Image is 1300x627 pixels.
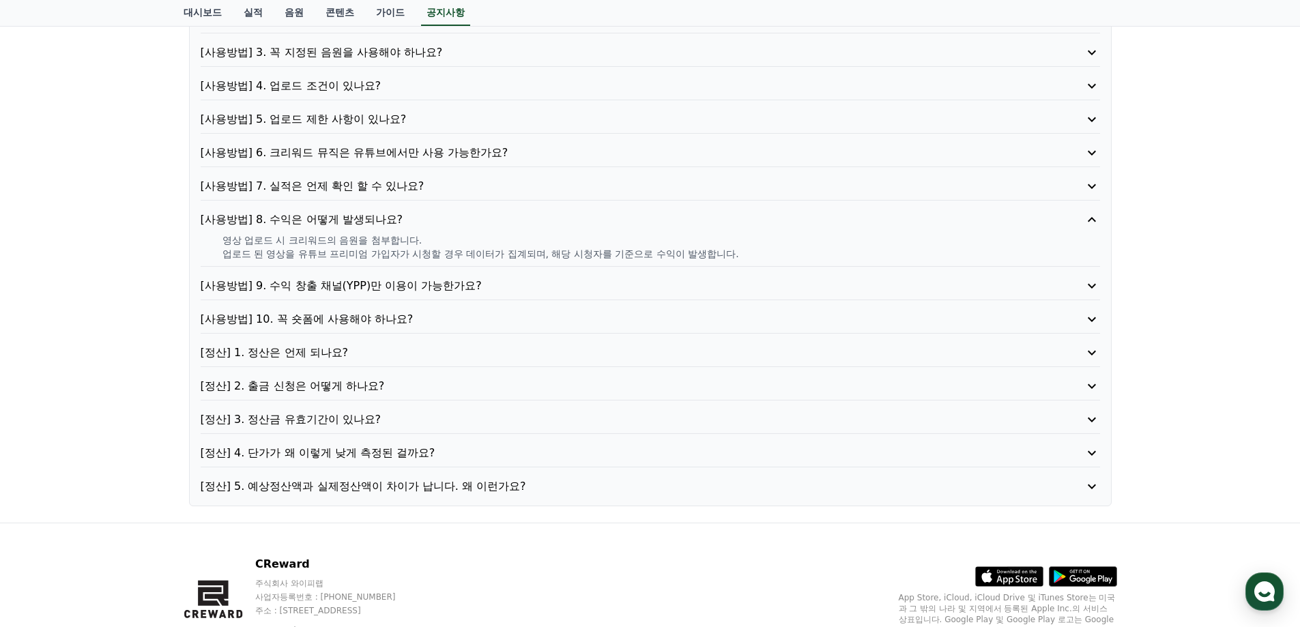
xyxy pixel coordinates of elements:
[201,78,1100,94] button: [사용방법] 4. 업로드 조건이 있나요?
[201,445,1100,461] button: [정산] 4. 단가가 왜 이렇게 낮게 측정된 걸까요?
[201,378,1100,394] button: [정산] 2. 출금 신청은 어떻게 하나요?
[201,278,1100,294] button: [사용방법] 9. 수익 창출 채널(YPP)만 이용이 가능한가요?
[201,178,1100,194] button: [사용방법] 7. 실적은 언제 확인 할 수 있나요?
[201,478,1100,495] button: [정산] 5. 예상정산액과 실제정산액이 차이가 납니다. 왜 이런가요?
[176,433,262,467] a: 설정
[201,145,1028,161] p: [사용방법] 6. 크리워드 뮤직은 유튜브에서만 사용 가능한가요?
[201,345,1100,361] button: [정산] 1. 정산은 언제 되나요?
[222,233,1100,247] p: 영상 업로드 시 크리워드의 음원을 첨부합니다.
[201,411,1028,428] p: [정산] 3. 정산금 유효기간이 있나요?
[201,278,1028,294] p: [사용방법] 9. 수익 창출 채널(YPP)만 이용이 가능한가요?
[201,411,1100,428] button: [정산] 3. 정산금 유효기간이 있나요?
[201,212,1028,228] p: [사용방법] 8. 수익은 어떻게 발생되나요?
[222,247,1100,261] p: 업로드 된 영상을 유튜브 프리미엄 가입자가 시청할 경우 데이터가 집계되며, 해당 시청자를 기준으로 수익이 발생합니다.
[201,178,1028,194] p: [사용방법] 7. 실적은 언제 확인 할 수 있나요?
[255,605,422,616] p: 주소 : [STREET_ADDRESS]
[201,478,1028,495] p: [정산] 5. 예상정산액과 실제정산액이 차이가 납니다. 왜 이런가요?
[90,433,176,467] a: 대화
[201,212,1100,228] button: [사용방법] 8. 수익은 어떻게 발생되나요?
[43,453,51,464] span: 홈
[4,433,90,467] a: 홈
[201,78,1028,94] p: [사용방법] 4. 업로드 조건이 있나요?
[255,578,422,589] p: 주식회사 와이피랩
[201,44,1028,61] p: [사용방법] 3. 꼭 지정된 음원을 사용해야 하나요?
[125,454,141,465] span: 대화
[255,592,422,602] p: 사업자등록번호 : [PHONE_NUMBER]
[211,453,227,464] span: 설정
[201,378,1028,394] p: [정산] 2. 출금 신청은 어떻게 하나요?
[201,311,1028,327] p: [사용방법] 10. 꼭 숏폼에 사용해야 하나요?
[201,111,1100,128] button: [사용방법] 5. 업로드 제한 사항이 있나요?
[255,556,422,572] p: CReward
[201,111,1028,128] p: [사용방법] 5. 업로드 제한 사항이 있나요?
[201,44,1100,61] button: [사용방법] 3. 꼭 지정된 음원을 사용해야 하나요?
[201,445,1028,461] p: [정산] 4. 단가가 왜 이렇게 낮게 측정된 걸까요?
[201,311,1100,327] button: [사용방법] 10. 꼭 숏폼에 사용해야 하나요?
[201,345,1028,361] p: [정산] 1. 정산은 언제 되나요?
[201,145,1100,161] button: [사용방법] 6. 크리워드 뮤직은 유튜브에서만 사용 가능한가요?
